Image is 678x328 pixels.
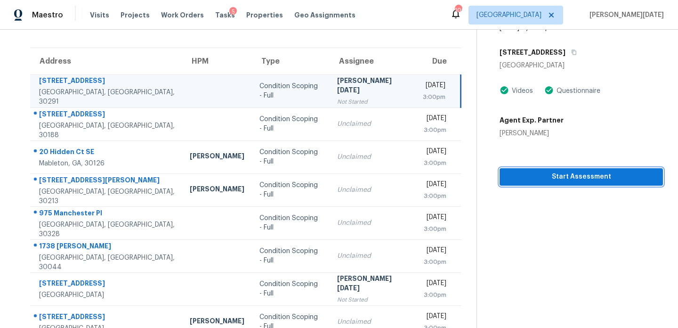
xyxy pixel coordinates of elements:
[190,151,244,163] div: [PERSON_NAME]
[259,82,322,100] div: Condition Scoping - Full
[423,246,446,257] div: [DATE]
[161,10,204,20] span: Work Orders
[39,253,175,272] div: [GEOGRAPHIC_DATA], [GEOGRAPHIC_DATA], 30044
[190,316,244,328] div: [PERSON_NAME]
[500,115,564,125] h5: Agent Exp. Partner
[423,279,446,290] div: [DATE]
[423,312,446,323] div: [DATE]
[586,10,664,20] span: [PERSON_NAME][DATE]
[39,147,175,159] div: 20 Hidden Ct SE
[500,85,509,95] img: Artifact Present Icon
[330,48,416,74] th: Assignee
[476,10,541,20] span: [GEOGRAPHIC_DATA]
[337,251,408,261] div: Unclaimed
[500,61,663,70] div: [GEOGRAPHIC_DATA]
[39,290,175,300] div: [GEOGRAPHIC_DATA]
[455,6,461,15] div: 109
[544,85,554,95] img: Artifact Present Icon
[259,246,322,265] div: Condition Scoping - Full
[30,48,182,74] th: Address
[423,92,445,102] div: 3:00pm
[215,12,235,18] span: Tasks
[252,48,329,74] th: Type
[259,180,322,199] div: Condition Scoping - Full
[337,274,408,295] div: [PERSON_NAME][DATE]
[39,175,175,187] div: [STREET_ADDRESS][PERSON_NAME]
[39,76,175,88] div: [STREET_ADDRESS]
[423,290,446,300] div: 3:00pm
[509,86,533,96] div: Videos
[337,185,408,195] div: Unclaimed
[259,115,322,133] div: Condition Scoping - Full
[337,218,408,228] div: Unclaimed
[39,312,175,324] div: [STREET_ADDRESS]
[190,184,244,196] div: [PERSON_NAME]
[32,10,63,20] span: Maestro
[500,129,564,138] div: [PERSON_NAME]
[39,279,175,290] div: [STREET_ADDRESS]
[337,152,408,162] div: Unclaimed
[337,97,408,107] div: Not Started
[423,224,446,234] div: 3:00pm
[39,208,175,220] div: 975 Manchester Pl
[182,48,252,74] th: HPM
[337,76,408,97] div: [PERSON_NAME][DATE]
[294,10,355,20] span: Geo Assignments
[39,220,175,239] div: [GEOGRAPHIC_DATA], [GEOGRAPHIC_DATA], 30328
[565,44,578,61] button: Copy Address
[423,125,446,135] div: 3:00pm
[423,257,446,267] div: 3:00pm
[507,171,655,183] span: Start Assessment
[39,88,175,107] div: [GEOGRAPHIC_DATA], [GEOGRAPHIC_DATA], 30291
[337,295,408,304] div: Not Started
[39,241,175,253] div: 1738 [PERSON_NAME]
[423,191,446,201] div: 3:00pm
[246,10,283,20] span: Properties
[259,213,322,232] div: Condition Scoping - Full
[259,279,322,298] div: Condition Scoping - Full
[500,48,565,57] h5: [STREET_ADDRESS]
[337,317,408,327] div: Unclaimed
[423,147,446,158] div: [DATE]
[121,10,150,20] span: Projects
[39,159,175,168] div: Mableton, GA, 30126
[259,148,322,166] div: Condition Scoping - Full
[90,10,109,20] span: Visits
[415,48,461,74] th: Due
[337,119,408,129] div: Unclaimed
[423,180,446,191] div: [DATE]
[229,7,237,16] div: 5
[39,121,175,140] div: [GEOGRAPHIC_DATA], [GEOGRAPHIC_DATA], 30188
[39,187,175,206] div: [GEOGRAPHIC_DATA], [GEOGRAPHIC_DATA], 30213
[423,114,446,125] div: [DATE]
[39,109,175,121] div: [STREET_ADDRESS]
[423,213,446,224] div: [DATE]
[554,86,600,96] div: Questionnaire
[500,168,663,186] button: Start Assessment
[423,81,445,92] div: [DATE]
[423,158,446,168] div: 3:00pm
